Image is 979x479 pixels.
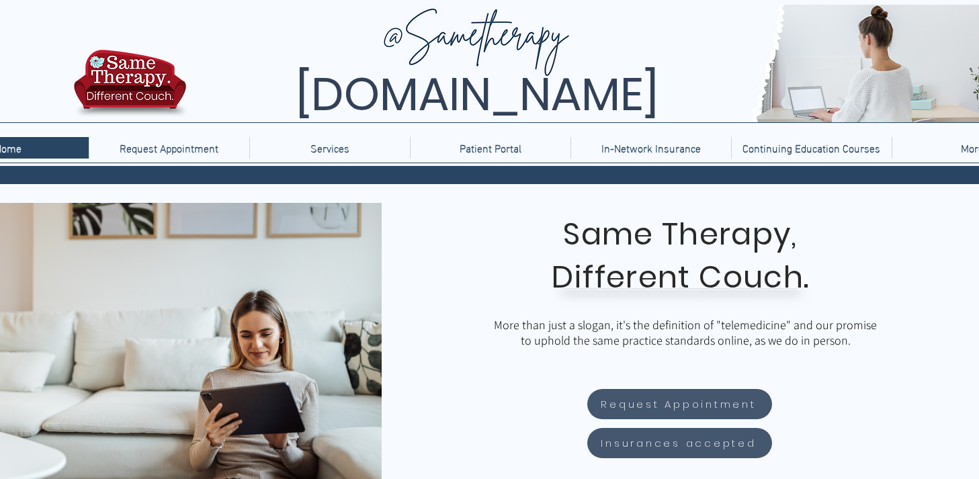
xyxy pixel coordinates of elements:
div: Services [249,137,410,159]
a: Insurances accepted [587,428,772,458]
a: Request Appointment [587,389,772,419]
span: Different Couch. [552,256,810,298]
p: Request Appointment [113,137,225,159]
p: Services [304,137,356,159]
span: Insurances accepted [601,435,756,451]
a: Patient Portal [410,137,570,159]
span: Request Appointment [601,396,756,412]
p: More than just a slogan, it's the definition of "telemedicine" and our promise to uphold the same... [491,317,880,348]
a: In-Network Insurance [570,137,731,159]
img: TBH.US [70,48,190,127]
a: Continuing Education Courses [731,137,892,159]
p: In-Network Insurance [595,137,708,159]
span: [DOMAIN_NAME] [296,62,658,126]
a: Request Appointment [89,137,249,159]
span: Same Therapy, [563,213,798,255]
p: Continuing Education Courses [736,137,887,159]
p: Patient Portal [453,137,528,159]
